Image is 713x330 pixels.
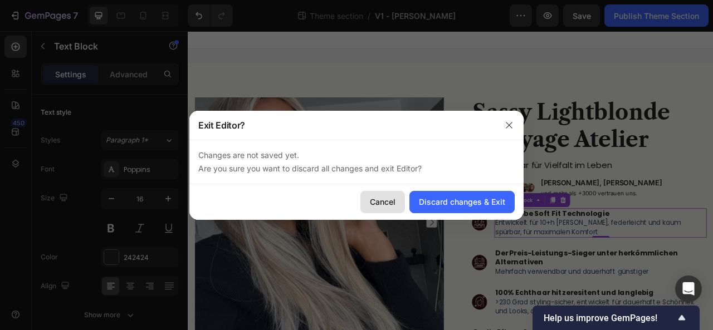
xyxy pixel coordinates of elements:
div: Rich Text Editor. Editing area: main [448,200,604,212]
p: und mehr als +3000 vertrauen uns. [449,201,603,211]
strong: Extraliebe Soft Fit Technologie [391,225,536,238]
div: Text Block [403,210,441,220]
div: Rich Text Editor. Editing area: main [448,186,604,200]
button: Carousel Next Arrow [303,237,316,250]
p: [PERSON_NAME], [PERSON_NAME] [449,187,603,199]
div: Discard changes & Exit [419,196,505,208]
h1: Sassy Lightblonde Balayage Atelier [361,85,660,156]
img: gempages_488035880854881292-07c95f93-444d-4cab-bda0-42f5ab3bc6ae.webp [361,193,441,205]
div: Rich Text Editor. Editing area: main [390,225,660,262]
p: Dein Echthaar für Vielfalt im Leben [362,164,659,178]
img: gempages_488035880854881292-c9d7568a-d7f6-4c75-ac9e-f9dade6ab8c5.webp [361,234,381,254]
span: Entwickelt für 10+h [PERSON_NAME], federleicht und kaum spürbar, für maximalen Komfort [391,238,627,261]
div: Rich Text Editor. Editing area: main [361,163,660,179]
div: Rich Text Editor. Editing area: main [390,276,660,313]
button: Discard changes & Exit [409,191,515,213]
p: Exit Editor? [198,119,245,132]
p: Changes are not saved yet. Are you sure you want to discard all changes and exit Editor? [198,149,515,175]
span: Mehrfach verwendbar und dauerhaft günstiger [391,299,586,311]
div: Open Intercom Messenger [675,275,702,302]
img: gempages_488035880854881292-7f378cbd-ddd2-4ff7-85fa-a4995c589790.webp [361,284,381,304]
button: Cancel [360,191,405,213]
strong: Der Preis-Leistungs-Sieger unter herkömmlichen Alternativen [391,276,623,301]
button: Show survey - Help us improve GemPages! [544,311,688,324]
div: Cancel [370,196,395,208]
span: Help us improve GemPages! [544,313,675,323]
